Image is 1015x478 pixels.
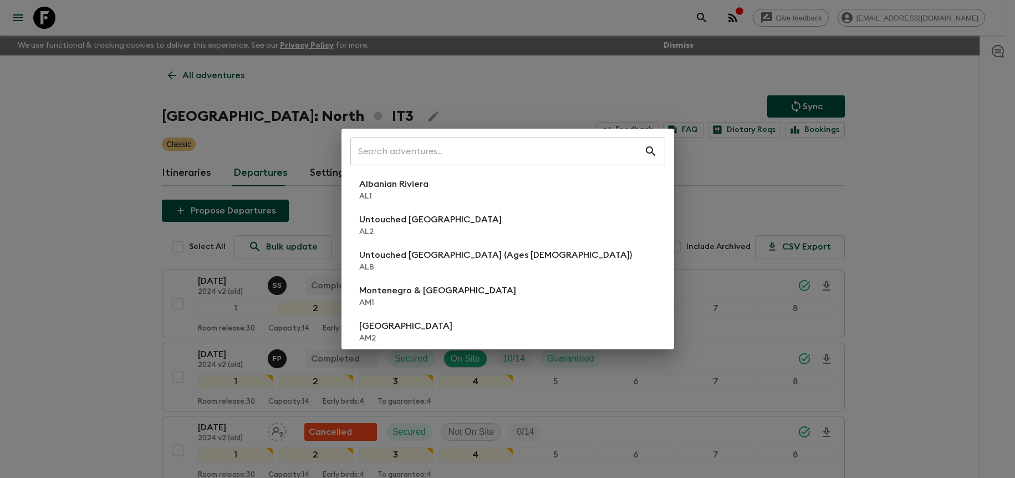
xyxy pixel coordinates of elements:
[359,248,632,262] p: Untouched [GEOGRAPHIC_DATA] (Ages [DEMOGRAPHIC_DATA])
[350,136,644,167] input: Search adventures...
[359,262,632,273] p: ALB
[359,284,516,297] p: Montenegro & [GEOGRAPHIC_DATA]
[359,177,429,191] p: Albanian Riviera
[359,191,429,202] p: AL1
[359,319,452,333] p: [GEOGRAPHIC_DATA]
[359,213,502,226] p: Untouched [GEOGRAPHIC_DATA]
[359,226,502,237] p: AL2
[359,297,516,308] p: AM1
[359,333,452,344] p: AM2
